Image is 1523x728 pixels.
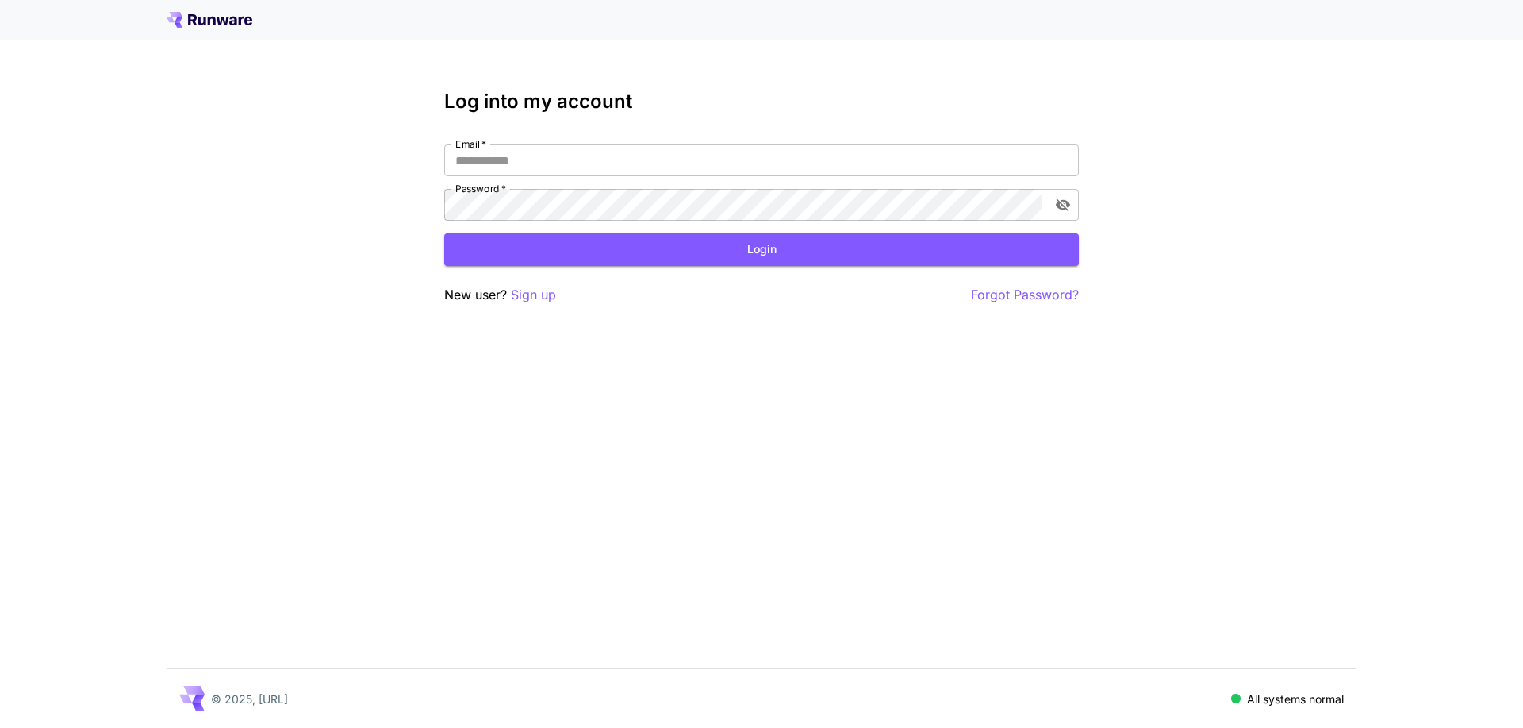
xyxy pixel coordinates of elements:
p: All systems normal [1247,691,1344,707]
h3: Log into my account [444,91,1079,113]
button: toggle password visibility [1049,191,1077,219]
button: Forgot Password? [971,285,1079,305]
label: Email [455,137,486,151]
label: Password [455,182,506,195]
p: © 2025, [URL] [211,691,288,707]
p: New user? [444,285,556,305]
button: Sign up [511,285,556,305]
button: Login [444,233,1079,266]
